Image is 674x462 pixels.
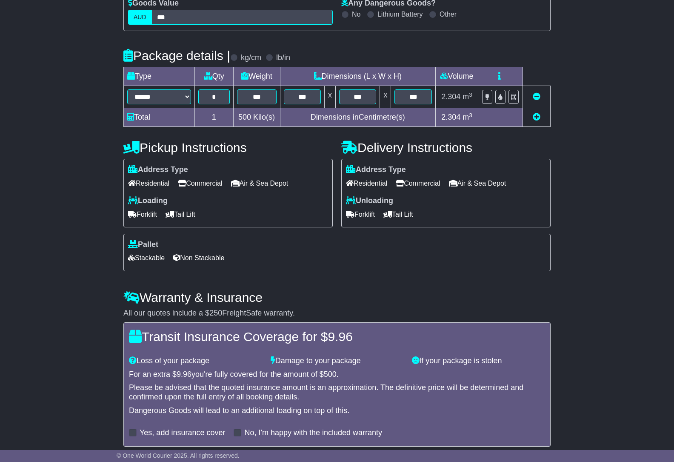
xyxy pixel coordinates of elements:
[463,92,472,101] span: m
[280,108,435,127] td: Dimensions in Centimetre(s)
[123,309,551,318] div: All our quotes include a $ FreightSafe warranty.
[128,251,165,264] span: Stackable
[129,330,545,344] h4: Transit Insurance Coverage for $
[241,53,261,63] label: kg/cm
[533,92,540,101] a: Remove this item
[128,196,168,206] label: Loading
[435,67,478,86] td: Volume
[128,208,157,221] span: Forklift
[173,251,224,264] span: Non Stackable
[352,10,360,18] label: No
[441,92,460,101] span: 2.304
[346,196,393,206] label: Unloading
[166,208,195,221] span: Tail Lift
[377,10,423,18] label: Lithium Battery
[380,86,391,108] td: x
[383,208,413,221] span: Tail Lift
[128,240,158,250] label: Pallet
[449,177,506,190] span: Air & Sea Depot
[140,428,225,438] label: Yes, add insurance cover
[128,165,188,175] label: Address Type
[177,370,191,379] span: 9.96
[117,452,240,459] span: © One World Courier 2025. All rights reserved.
[238,113,251,121] span: 500
[195,67,234,86] td: Qty
[123,141,333,155] h4: Pickup Instructions
[233,108,280,127] td: Kilo(s)
[346,177,387,190] span: Residential
[129,370,545,379] div: For an extra $ you're fully covered for the amount of $ .
[123,49,230,63] h4: Package details |
[533,113,540,121] a: Add new item
[346,165,406,175] label: Address Type
[233,67,280,86] td: Weight
[231,177,288,190] span: Air & Sea Depot
[266,356,408,366] div: Damage to your package
[441,113,460,121] span: 2.304
[123,290,551,304] h4: Warranty & Insurance
[125,356,266,366] div: Loss of your package
[124,108,195,127] td: Total
[328,330,352,344] span: 9.96
[346,208,375,221] span: Forklift
[244,428,382,438] label: No, I'm happy with the included warranty
[463,113,472,121] span: m
[469,112,472,118] sup: 3
[178,177,222,190] span: Commercial
[124,67,195,86] td: Type
[341,141,551,155] h4: Delivery Instructions
[469,92,472,98] sup: 3
[325,86,336,108] td: x
[209,309,222,317] span: 250
[276,53,290,63] label: lb/in
[408,356,549,366] div: If your package is stolen
[396,177,440,190] span: Commercial
[129,406,545,416] div: Dangerous Goods will lead to an additional loading on top of this.
[280,67,435,86] td: Dimensions (L x W x H)
[128,177,169,190] span: Residential
[324,370,337,379] span: 500
[129,383,545,402] div: Please be advised that the quoted insurance amount is an approximation. The definitive price will...
[195,108,234,127] td: 1
[128,10,152,25] label: AUD
[440,10,457,18] label: Other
